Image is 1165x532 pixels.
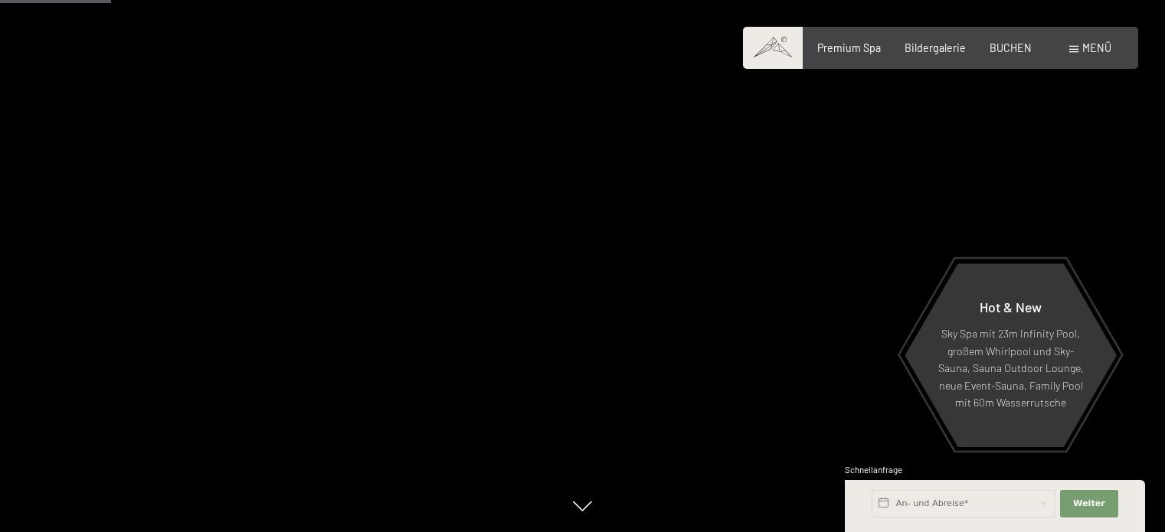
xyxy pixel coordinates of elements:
a: Hot & New Sky Spa mit 23m Infinity Pool, großem Whirlpool und Sky-Sauna, Sauna Outdoor Lounge, ne... [904,263,1118,448]
span: Menü [1082,41,1111,54]
span: Hot & New [980,299,1042,315]
span: Weiter [1073,498,1105,510]
a: Bildergalerie [905,41,966,54]
p: Sky Spa mit 23m Infinity Pool, großem Whirlpool und Sky-Sauna, Sauna Outdoor Lounge, neue Event-S... [938,325,1084,412]
button: Weiter [1060,490,1118,517]
span: Schnellanfrage [845,465,902,475]
a: Premium Spa [817,41,881,54]
a: BUCHEN [990,41,1032,54]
